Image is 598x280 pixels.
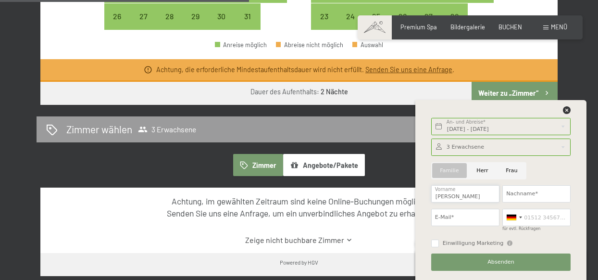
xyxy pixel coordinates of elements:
div: Thu Feb 26 2026 [389,3,415,29]
div: 31 [236,13,260,37]
div: 27 [131,13,155,37]
div: Anreise möglich [183,3,209,29]
div: 26 [105,13,129,37]
span: 3 Erwachsene [138,125,196,134]
a: Zeige nicht buchbare Zimmer [56,235,542,245]
h2: Zimmer wählen [66,122,132,136]
a: Bildergalerie [450,23,485,31]
a: BUCHEN [498,23,522,31]
div: Anreise möglich [215,42,267,48]
a: Senden Sie uns eine Anfrage [365,65,452,74]
div: Powered by HGV [280,258,318,266]
div: Anreise möglich [389,3,415,29]
span: Absenden [487,258,514,266]
div: 28 [443,13,467,37]
div: Anreise möglich [156,3,182,29]
div: Anreise möglich [311,3,337,29]
div: Mon Jan 26 2026 [104,3,130,29]
div: 25 [364,13,388,37]
div: Anreise möglich [363,3,389,29]
div: Anreise möglich [235,3,261,29]
div: Sat Feb 28 2026 [442,3,468,29]
div: Anreise möglich [104,3,130,29]
button: Absenden [431,254,571,271]
div: Achtung, im gewählten Zeitraum sind keine Online-Buchungen möglich. Senden Sie uns eine Anfrage, ... [56,195,542,219]
div: Anreise möglich [337,3,363,29]
a: Premium Spa [400,23,437,31]
div: 30 [210,13,234,37]
button: Zimmer [233,154,283,176]
div: Germany (Deutschland): +49 [503,209,525,226]
div: Fri Jan 30 2026 [209,3,235,29]
div: 23 [312,13,336,37]
div: Abreise nicht möglich [276,42,343,48]
div: Fri Feb 27 2026 [415,3,441,29]
div: Wed Jan 28 2026 [156,3,182,29]
div: 26 [390,13,414,37]
div: Dauer des Aufenthalts: [250,87,348,97]
span: Einwilligung Marketing [443,240,504,247]
div: Tue Feb 24 2026 [337,3,363,29]
div: Mon Feb 23 2026 [311,3,337,29]
div: Anreise möglich [442,3,468,29]
div: Thu Jan 29 2026 [183,3,209,29]
div: Achtung, die erforderliche Mindestaufenthaltsdauer wird nicht erfüllt. . [156,65,454,75]
div: 24 [338,13,362,37]
button: Weiter zu „Zimmer“ [472,82,558,105]
b: 2 Nächte [321,88,348,96]
div: Wed Feb 25 2026 [363,3,389,29]
div: Anreise möglich [130,3,156,29]
input: 01512 3456789 [502,209,571,226]
div: Anreise möglich [415,3,441,29]
div: 29 [184,13,208,37]
span: Menü [551,23,567,31]
div: Tue Jan 27 2026 [130,3,156,29]
div: 27 [416,13,440,37]
div: Anreise möglich [209,3,235,29]
label: für evtl. Rückfragen [502,227,540,231]
div: Sat Jan 31 2026 [235,3,261,29]
button: Angebote/Pakete [283,154,365,176]
div: Auswahl [352,42,383,48]
div: 28 [157,13,181,37]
